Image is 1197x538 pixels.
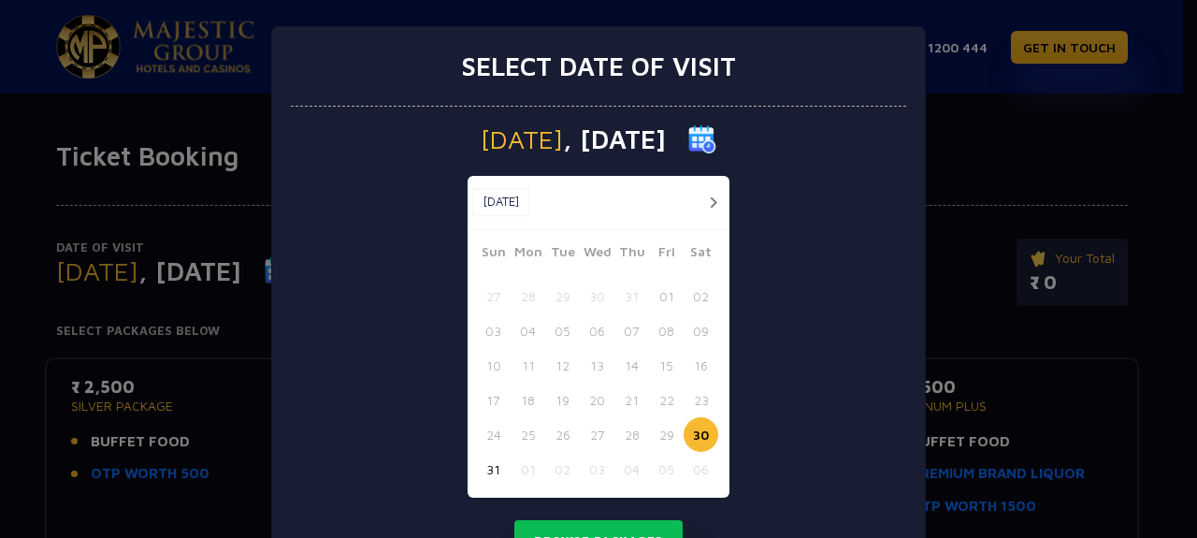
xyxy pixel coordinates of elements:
button: 01 [511,452,545,487]
button: 27 [580,417,614,452]
h3: Select date of visit [461,51,736,82]
span: Sat [684,241,718,268]
button: 15 [649,348,684,383]
button: 30 [684,417,718,452]
span: Thu [614,241,649,268]
button: 19 [545,383,580,417]
button: 29 [649,417,684,452]
button: 25 [511,417,545,452]
button: 31 [476,452,511,487]
button: 05 [649,452,684,487]
button: 18 [511,383,545,417]
button: 28 [511,279,545,313]
button: 14 [614,348,649,383]
button: 10 [476,348,511,383]
button: 12 [545,348,580,383]
button: 24 [476,417,511,452]
button: 03 [476,313,511,348]
span: [DATE] [481,126,563,153]
button: 02 [545,452,580,487]
button: 20 [580,383,614,417]
span: Wed [580,241,614,268]
button: 06 [580,313,614,348]
button: 06 [684,452,718,487]
button: [DATE] [472,188,529,216]
button: 13 [580,348,614,383]
button: 11 [511,348,545,383]
span: Mon [511,241,545,268]
span: Sun [476,241,511,268]
span: , [DATE] [563,126,666,153]
button: 17 [476,383,511,417]
button: 02 [684,279,718,313]
button: 08 [649,313,684,348]
button: 05 [545,313,580,348]
img: calender icon [688,125,716,153]
button: 29 [545,279,580,313]
button: 28 [614,417,649,452]
button: 31 [614,279,649,313]
button: 03 [580,452,614,487]
button: 04 [614,452,649,487]
button: 26 [545,417,580,452]
span: Tue [545,241,580,268]
button: 04 [511,313,545,348]
button: 01 [649,279,684,313]
button: 07 [614,313,649,348]
button: 27 [476,279,511,313]
button: 16 [684,348,718,383]
button: 23 [684,383,718,417]
button: 09 [684,313,718,348]
button: 30 [580,279,614,313]
button: 22 [649,383,684,417]
span: Fri [649,241,684,268]
button: 21 [614,383,649,417]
